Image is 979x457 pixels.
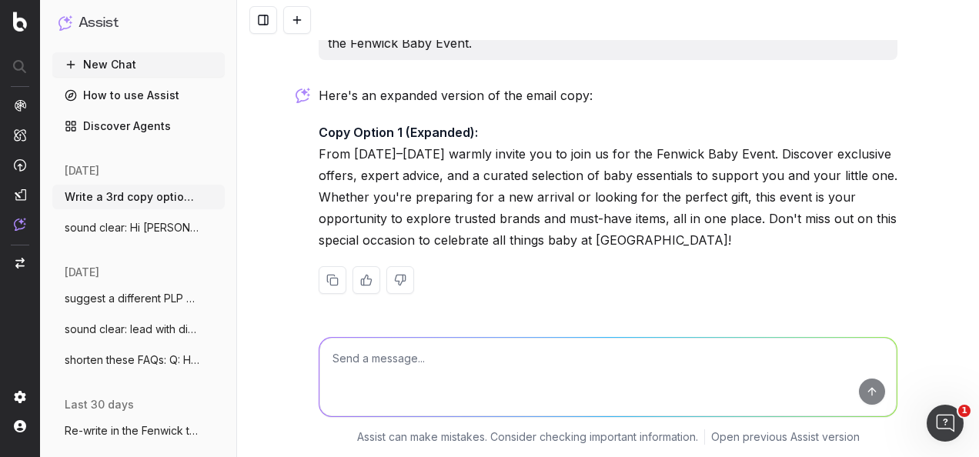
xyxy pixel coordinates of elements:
a: Discover Agents [52,114,225,138]
button: Assist [58,12,219,34]
span: [DATE] [65,163,99,178]
img: Botify assist logo [296,88,310,103]
span: Write a 3rd copy option for the main bod [65,189,200,205]
span: shorten these FAQs: Q: How long is the e [65,352,200,368]
img: Studio [14,188,26,201]
strong: Copy Option 1 (Expanded): [319,125,478,140]
iframe: Intercom live chat [927,405,964,442]
img: Switch project [15,258,25,269]
button: New Chat [52,52,225,77]
img: Analytics [14,99,26,112]
span: [DATE] [65,265,99,280]
h1: Assist [79,12,119,34]
img: My account [14,420,26,432]
span: sound clear: lead with discount offer me [65,322,200,337]
span: sound clear: Hi [PERSON_NAME], would it be poss [65,220,200,235]
img: Intelligence [14,128,26,142]
button: Write a 3rd copy option for the main bod [52,185,225,209]
p: Here's an expanded version of the email copy: [319,85,897,106]
span: last 30 days [65,397,134,412]
span: suggest a different PLP name for 'gifts [65,291,200,306]
img: Botify logo [13,12,27,32]
img: Setting [14,391,26,403]
button: sound clear: Hi [PERSON_NAME], would it be poss [52,215,225,240]
button: shorten these FAQs: Q: How long is the e [52,348,225,372]
img: Assist [58,15,72,30]
span: Re-write in the Fenwick tone of voice: [65,423,200,439]
button: sound clear: lead with discount offer me [52,317,225,342]
span: 1 [958,405,971,417]
p: From [DATE]–[DATE] warmly invite you to join us for the Fenwick Baby Event. Discover exclusive of... [319,122,897,251]
img: Activation [14,158,26,172]
a: How to use Assist [52,83,225,108]
button: Re-write in the Fenwick tone of voice: [52,419,225,443]
a: Open previous Assist version [711,429,860,445]
img: Assist [14,218,26,231]
p: Assist can make mistakes. Consider checking important information. [357,429,698,445]
button: suggest a different PLP name for 'gifts [52,286,225,311]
